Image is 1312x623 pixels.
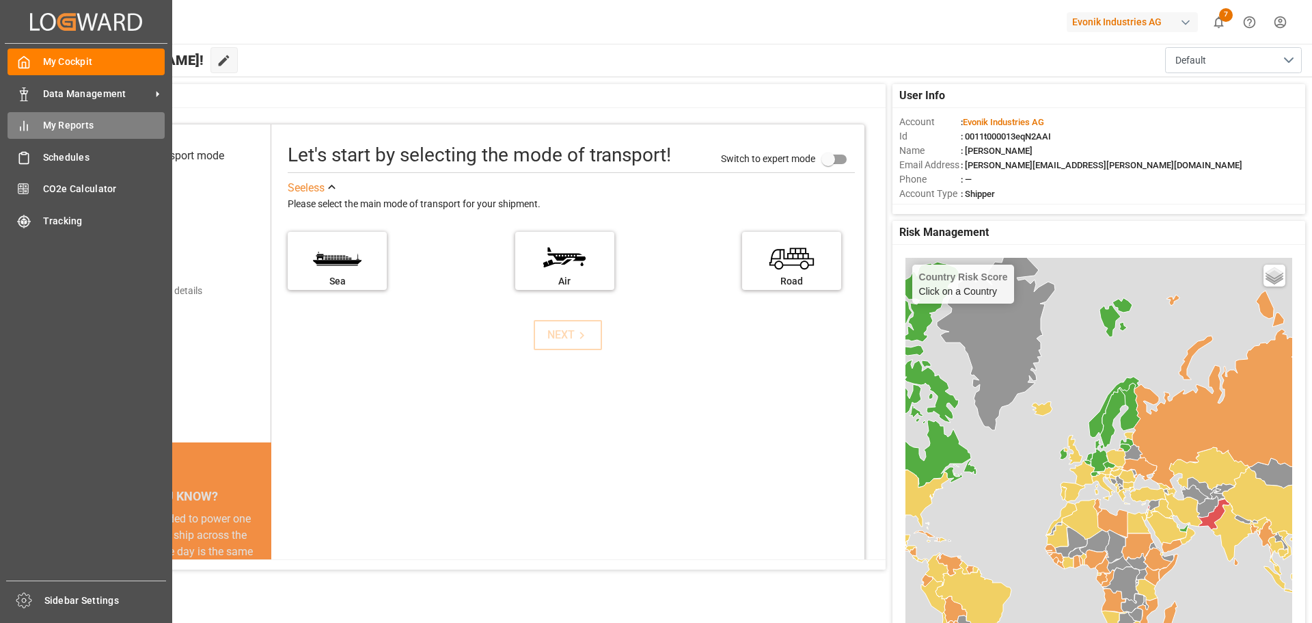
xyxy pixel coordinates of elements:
[8,207,165,234] a: Tracking
[57,47,204,73] span: Hello [PERSON_NAME]!
[288,196,855,213] div: Please select the main mode of transport for your shipment.
[961,189,995,199] span: : Shipper
[43,118,165,133] span: My Reports
[8,49,165,75] a: My Cockpit
[43,55,165,69] span: My Cockpit
[8,144,165,170] a: Schedules
[961,131,1051,142] span: : 0011t000013eqN2AAI
[1067,9,1203,35] button: Evonik Industries AG
[899,144,961,158] span: Name
[919,271,1008,282] h4: Country Risk Score
[1203,7,1234,38] button: show 7 new notifications
[1165,47,1302,73] button: open menu
[288,141,671,170] div: Let's start by selecting the mode of transport!
[749,274,834,289] div: Road
[899,88,945,104] span: User Info
[919,271,1008,297] div: Click on a Country
[8,112,165,139] a: My Reports
[961,174,972,185] span: : —
[899,129,961,144] span: Id
[43,214,165,228] span: Tracking
[721,153,815,163] span: Switch to expert mode
[74,482,271,511] div: DID YOU KNOW?
[1234,7,1265,38] button: Help Center
[961,160,1242,170] span: : [PERSON_NAME][EMAIL_ADDRESS][PERSON_NAME][DOMAIN_NAME]
[899,158,961,172] span: Email Address
[1175,53,1206,68] span: Default
[43,150,165,165] span: Schedules
[899,187,961,201] span: Account Type
[288,180,325,196] div: See less
[8,176,165,202] a: CO2e Calculator
[1219,8,1233,22] span: 7
[295,274,380,289] div: Sea
[963,117,1044,127] span: Evonik Industries AG
[899,115,961,129] span: Account
[43,182,165,196] span: CO2e Calculator
[899,224,989,241] span: Risk Management
[1067,12,1198,32] div: Evonik Industries AG
[547,327,589,343] div: NEXT
[43,87,151,101] span: Data Management
[899,172,961,187] span: Phone
[1263,265,1285,287] a: Layers
[961,117,1044,127] span: :
[961,146,1033,156] span: : [PERSON_NAME]
[44,594,167,608] span: Sidebar Settings
[90,511,255,609] div: The energy needed to power one large container ship across the ocean in a single day is the same ...
[522,274,607,289] div: Air
[534,320,602,350] button: NEXT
